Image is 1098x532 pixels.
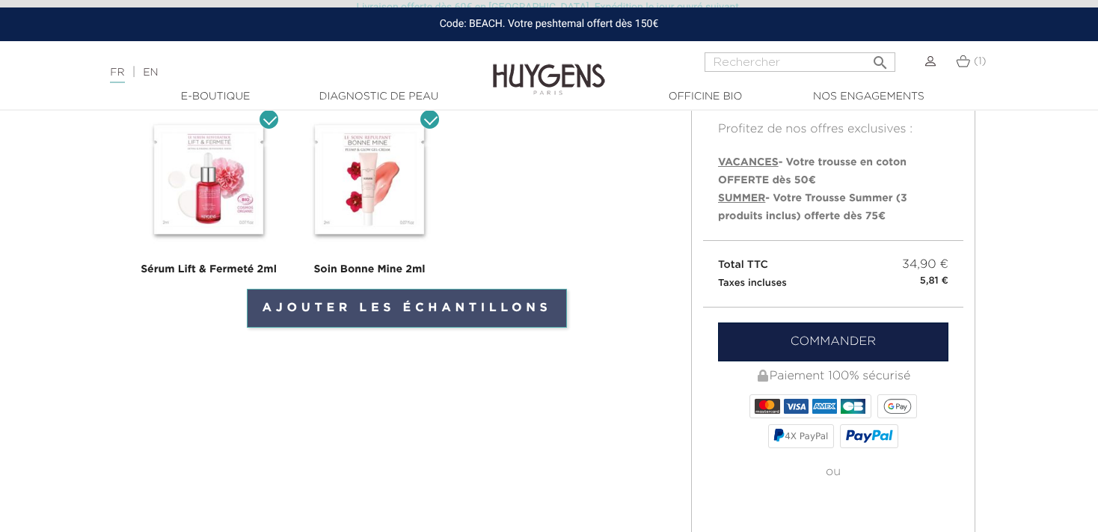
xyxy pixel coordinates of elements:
p: Profitez de nos offres exclusives : [703,106,963,138]
span: Total TTC [718,260,768,270]
a: FR [110,67,124,83]
div: Paiement 100% sécurisé [718,361,948,391]
img: Huygens [493,40,605,97]
a: Ajouter les échantillons [247,289,568,328]
a: Nos engagements [794,89,943,105]
a: Commander [718,322,948,361]
div: Soin Bonne Mine 2ml [295,262,444,278]
span: 34,90 € [902,256,948,274]
span: SUMMER [718,193,765,204]
span: - Votre Trousse Summer (3 produits inclus) offerte dès 75€ [718,193,907,221]
a: Diagnostic de peau [304,89,453,105]
img: MASTERCARD [755,399,779,414]
iframe: PayPal-paypal [718,493,948,527]
i:  [871,49,889,67]
small: 5,81 € [920,274,948,289]
span: (1) [974,56,987,67]
img: kit-jour-et-nuit.jpg [134,105,283,254]
span: 4X PayPal [785,431,828,441]
div: ou [718,451,948,493]
a: Officine Bio [631,89,780,105]
button:  [867,48,894,68]
input: Soin Bonne Mine 2ml [420,110,439,129]
input: Rechercher [705,52,895,72]
a: (1) [956,55,987,67]
img: CB_NATIONALE [841,399,865,414]
img: echantillons.jpg [295,105,444,254]
img: Paiement 100% sécurisé [758,370,768,382]
span: VACANCES [718,157,779,168]
div: Sérum Lift & Fermeté 2ml [134,262,283,278]
a: E-Boutique [141,89,290,105]
small: Taxes incluses [718,278,787,288]
input: Sérum Lift & Fermeté 2ml [260,110,278,129]
span: - Votre trousse en coton OFFERTE dès 50€ [718,157,907,186]
img: google_pay [883,399,912,414]
img: AMEX [812,399,837,414]
img: VISA [784,399,809,414]
div: | [102,64,446,82]
a: EN [143,67,158,78]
